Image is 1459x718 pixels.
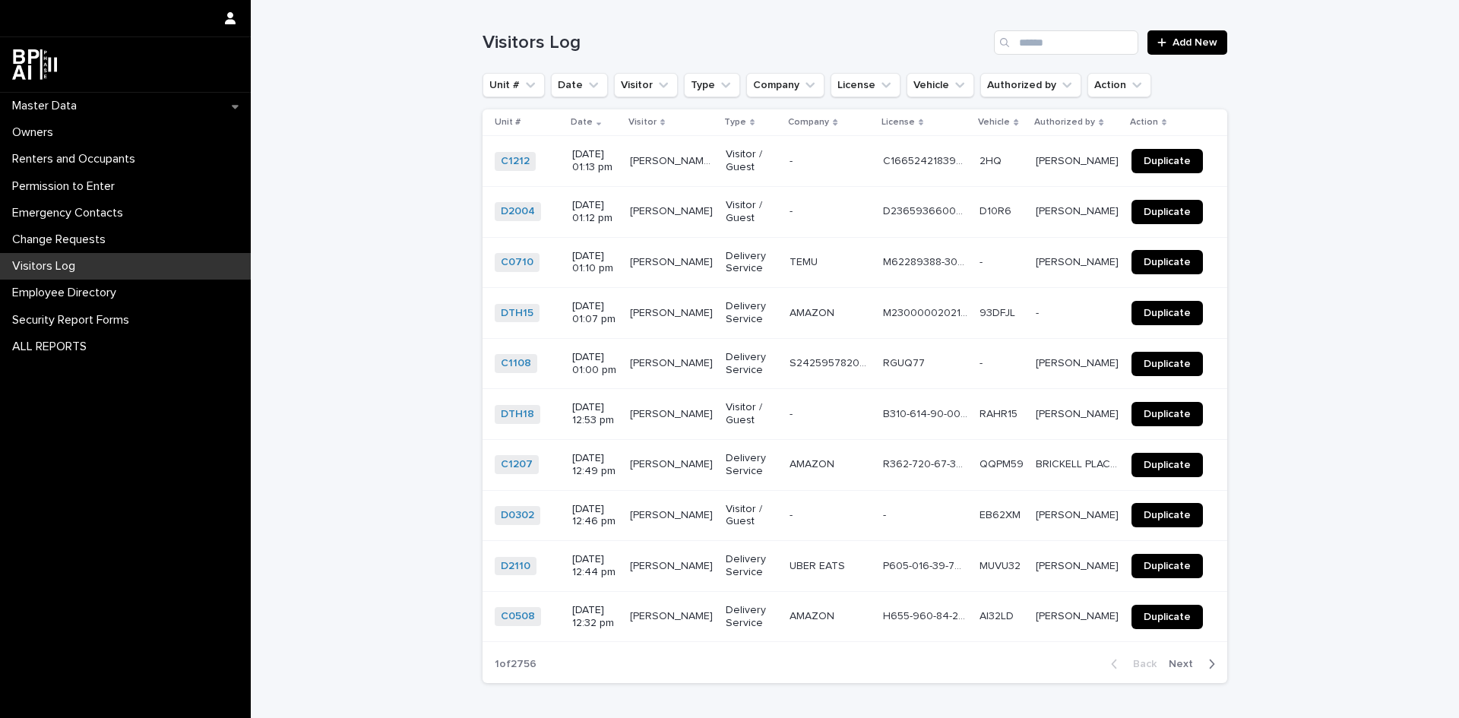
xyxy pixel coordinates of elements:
[1163,657,1227,671] button: Next
[907,73,974,97] button: Vehicle
[630,354,716,370] p: [PERSON_NAME]
[501,458,533,471] a: C1207
[1036,304,1042,320] p: -
[501,560,530,573] a: D2110
[1144,156,1191,166] span: Duplicate
[980,455,1027,471] p: QQPM59
[572,604,618,630] p: [DATE] 12:32 pm
[883,455,970,471] p: R362-720-67-343-2
[572,503,618,529] p: [DATE] 12:46 pm
[572,250,618,276] p: [DATE] 01:10 pm
[726,604,778,630] p: Delivery Service
[628,114,657,131] p: Visitor
[790,506,796,522] p: -
[6,340,99,354] p: ALL REPORTS
[883,607,970,623] p: H655-960-84-261-0
[483,389,1227,440] tr: DTH18 [DATE] 12:53 pm[PERSON_NAME][PERSON_NAME] Visitor / Guest-- B310-614-90-000-0B310-614-90-00...
[883,253,970,269] p: M62289388-300-0
[726,351,778,377] p: Delivery Service
[483,73,545,97] button: Unit #
[883,506,889,522] p: -
[495,114,521,131] p: Unit #
[790,253,821,269] p: TEMU
[6,259,87,274] p: Visitors Log
[572,553,618,579] p: [DATE] 12:44 pm
[1130,114,1158,131] p: Action
[1036,506,1122,522] p: Jorge Luis Puig
[1169,659,1202,669] span: Next
[483,439,1227,490] tr: C1207 [DATE] 12:49 pm[PERSON_NAME][PERSON_NAME] Delivery ServiceAMAZONAMAZON R362-720-67-343-2R36...
[790,354,874,370] p: S24259578200-0
[726,401,778,427] p: Visitor / Guest
[994,30,1138,55] input: Search
[1131,301,1203,325] a: Duplicate
[726,199,778,225] p: Visitor / Guest
[726,250,778,276] p: Delivery Service
[6,232,118,247] p: Change Requests
[6,99,89,113] p: Master Data
[1131,554,1203,578] a: Duplicate
[630,557,716,573] p: [PERSON_NAME]
[1036,152,1122,168] p: Michelle K. Westman
[501,256,533,269] a: C0710
[483,338,1227,389] tr: C1108 [DATE] 01:00 pm[PERSON_NAME][PERSON_NAME] Delivery ServiceS24259578200-0S24259578200-0 RGUQ...
[724,114,746,131] p: Type
[1131,352,1203,376] a: Duplicate
[980,304,1018,320] p: 93DFJL
[501,610,535,623] a: C0508
[6,206,135,220] p: Emergency Contacts
[726,452,778,478] p: Delivery Service
[980,253,986,269] p: -
[630,455,716,471] p: RIGOBERTO RODRIGUEZ
[1131,605,1203,629] a: Duplicate
[572,351,618,377] p: [DATE] 01:00 pm
[684,73,740,97] button: Type
[790,304,837,320] p: AMAZON
[980,506,1024,522] p: EB62XM
[6,152,147,166] p: Renters and Occupants
[1124,659,1157,669] span: Back
[1144,612,1191,622] span: Duplicate
[790,455,837,471] p: AMAZON
[790,405,796,421] p: -
[501,155,530,168] a: C1212
[883,304,970,320] p: M23000002021-0
[1131,250,1203,274] a: Duplicate
[6,179,127,194] p: Permission to Enter
[483,646,549,683] p: 1 of 2756
[1036,202,1122,218] p: [PERSON_NAME]
[572,401,618,427] p: [DATE] 12:53 pm
[883,405,970,421] p: B310-614-90-000-0
[1144,257,1191,267] span: Duplicate
[980,557,1024,573] p: MUVU32
[501,408,534,421] a: DTH18
[571,114,593,131] p: Date
[483,186,1227,237] tr: D2004 [DATE] 01:12 pm[PERSON_NAME][PERSON_NAME] Visitor / Guest-- D23659366000-0D23659366000-0 D1...
[831,73,900,97] button: License
[1036,253,1122,269] p: [PERSON_NAME]
[1144,207,1191,217] span: Duplicate
[6,313,141,327] p: Security Report Forms
[501,307,533,320] a: DTH15
[1144,510,1191,520] span: Duplicate
[980,607,1017,623] p: AI32LD
[483,237,1227,288] tr: C0710 [DATE] 01:10 pm[PERSON_NAME][PERSON_NAME] Delivery ServiceTEMUTEMU M62289388-300-0M62289388...
[726,553,778,579] p: Delivery Service
[1036,405,1122,421] p: Emilio Rodriguez
[1131,402,1203,426] a: Duplicate
[1144,460,1191,470] span: Duplicate
[614,73,678,97] button: Visitor
[1173,37,1217,48] span: Add New
[726,503,778,529] p: Visitor / Guest
[630,506,716,522] p: JENNIFER CIZEK
[1036,354,1122,370] p: [PERSON_NAME]
[501,357,531,370] a: C1108
[6,125,65,140] p: Owners
[980,73,1081,97] button: Authorized by
[978,114,1010,131] p: Vehicle
[790,202,796,218] p: -
[630,405,716,421] p: [PERSON_NAME]
[788,114,829,131] p: Company
[1144,561,1191,571] span: Duplicate
[12,49,57,80] img: dwgmcNfxSF6WIOOXiGgu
